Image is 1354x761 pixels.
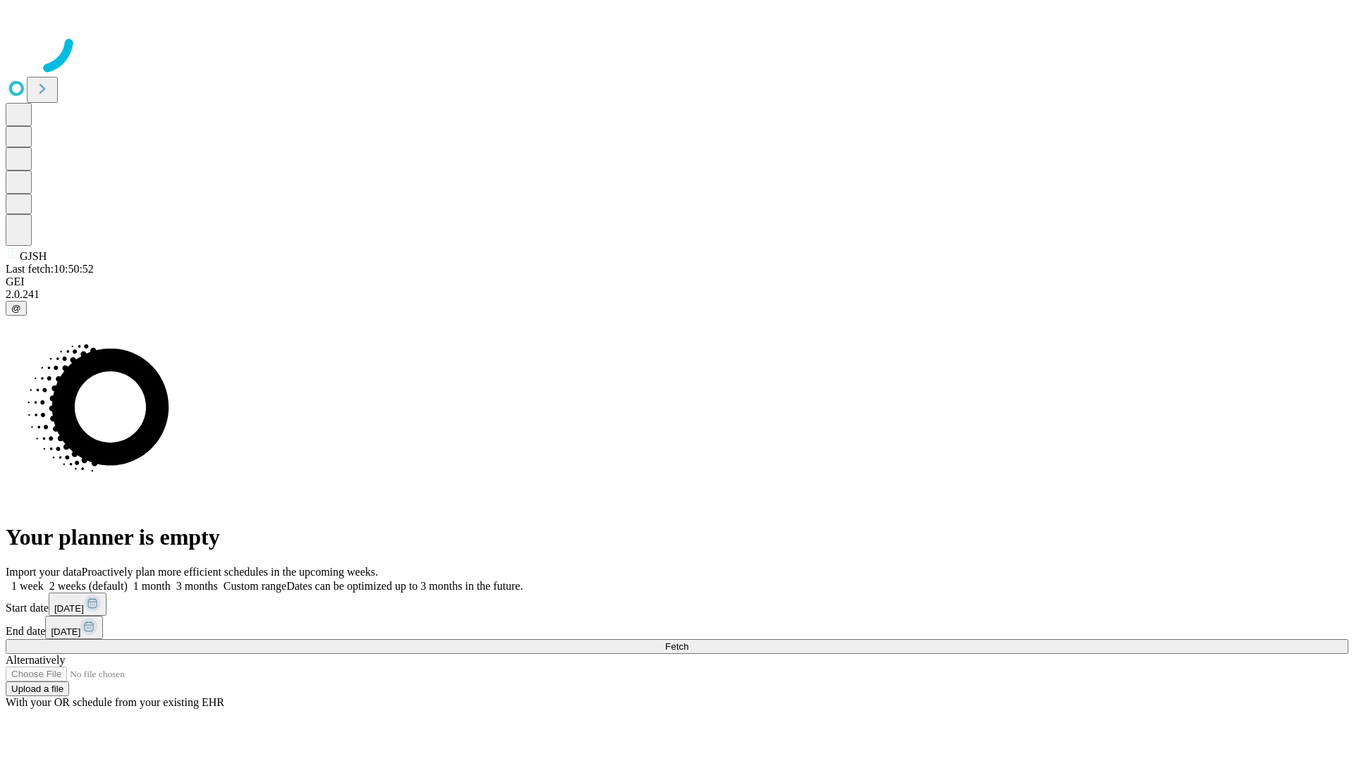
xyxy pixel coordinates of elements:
[133,580,171,592] span: 1 month
[82,566,378,578] span: Proactively plan more efficient schedules in the upcoming weeks.
[6,616,1348,639] div: End date
[6,288,1348,301] div: 2.0.241
[51,626,80,637] span: [DATE]
[49,593,106,616] button: [DATE]
[20,250,47,262] span: GJSH
[54,603,84,614] span: [DATE]
[6,263,94,275] span: Last fetch: 10:50:52
[286,580,523,592] span: Dates can be optimized up to 3 months in the future.
[6,276,1348,288] div: GEI
[6,654,65,666] span: Alternatively
[11,580,44,592] span: 1 week
[665,641,688,652] span: Fetch
[6,524,1348,550] h1: Your planner is empty
[6,301,27,316] button: @
[11,303,21,314] span: @
[6,639,1348,654] button: Fetch
[6,566,82,578] span: Import your data
[6,681,69,696] button: Upload a file
[176,580,218,592] span: 3 months
[6,593,1348,616] div: Start date
[224,580,286,592] span: Custom range
[45,616,103,639] button: [DATE]
[49,580,128,592] span: 2 weeks (default)
[6,696,224,708] span: With your OR schedule from your existing EHR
